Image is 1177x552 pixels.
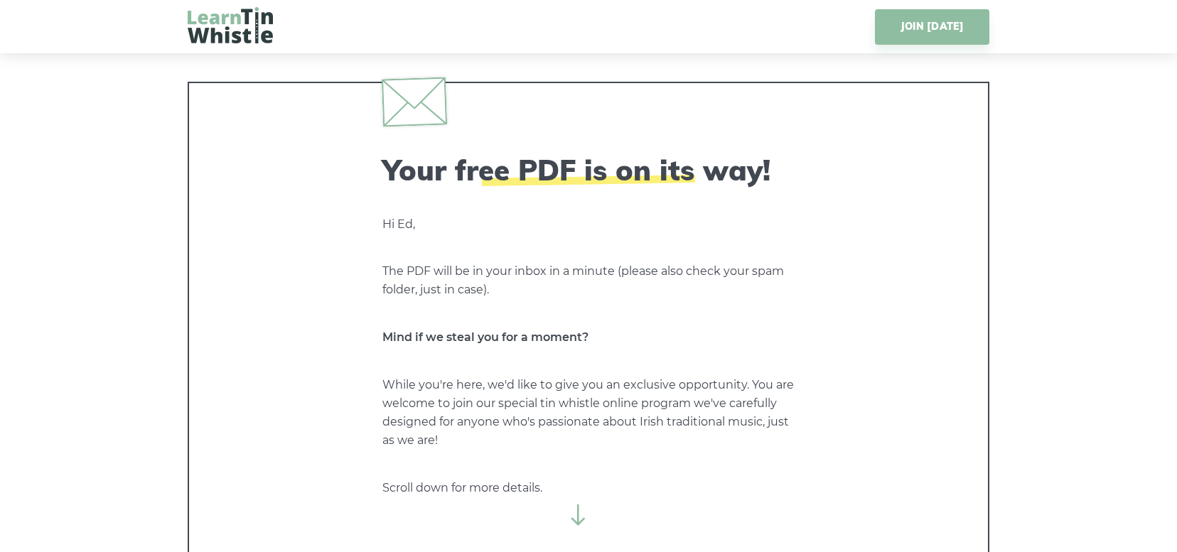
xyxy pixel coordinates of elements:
img: envelope.svg [382,77,447,126]
p: The PDF will be in your inbox in a minute (please also check your spam folder, just in case). [382,262,795,299]
p: Hi Ed, [382,215,795,234]
p: Scroll down for more details. [382,479,795,497]
strong: Mind if we steal you for a moment? [382,330,588,344]
img: LearnTinWhistle.com [188,7,273,43]
a: JOIN [DATE] [875,9,989,45]
h2: Your free PDF is on its way! [382,153,795,187]
p: While you're here, we'd like to give you an exclusive opportunity. You are welcome to join our sp... [382,376,795,450]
